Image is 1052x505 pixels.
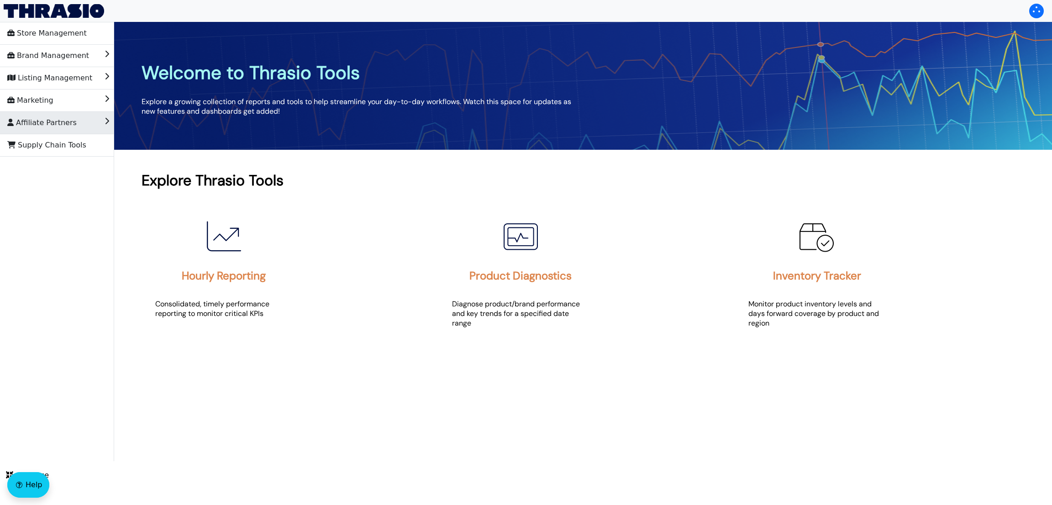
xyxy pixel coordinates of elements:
[438,200,733,349] a: Product Diagnostics IconProduct DiagnosticsDiagnose product/brand performance and key trends for ...
[155,299,292,318] p: Consolidated, timely performance reporting to monitor critical KPIs
[7,93,53,108] span: Marketing
[142,97,583,116] p: Explore a growing collection of reports and tools to help streamline your day-to-day workflows. W...
[735,200,1029,349] a: Inventory Tracker IconInventory TrackerMonitor product inventory levels and days forward coverage...
[7,116,77,130] span: Affiliate Partners
[773,268,861,283] h2: Inventory Tracker
[201,214,247,259] img: Hourly Reporting Icon
[6,470,49,481] span: Collapse
[142,200,436,339] a: Hourly Reporting IconHourly ReportingConsolidated, timely performance reporting to monitor critic...
[142,61,583,84] h1: Welcome to Thrasio Tools
[469,268,572,283] h2: Product Diagnostics
[182,268,266,283] h2: Hourly Reporting
[142,171,1025,190] h1: Explore Thrasio Tools
[748,299,885,328] p: Monitor product inventory levels and days forward coverage by product and region
[7,472,49,498] button: Help floatingactionbutton
[498,214,543,259] img: Product Diagnostics Icon
[7,48,89,63] span: Brand Management
[794,214,840,259] img: Inventory Tracker Icon
[26,479,42,490] span: Help
[7,138,86,153] span: Supply Chain Tools
[7,71,92,85] span: Listing Management
[452,299,589,328] p: Diagnose product/brand performance and key trends for a specified date range
[7,26,87,41] span: Store Management
[4,4,104,18] img: Thrasio Logo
